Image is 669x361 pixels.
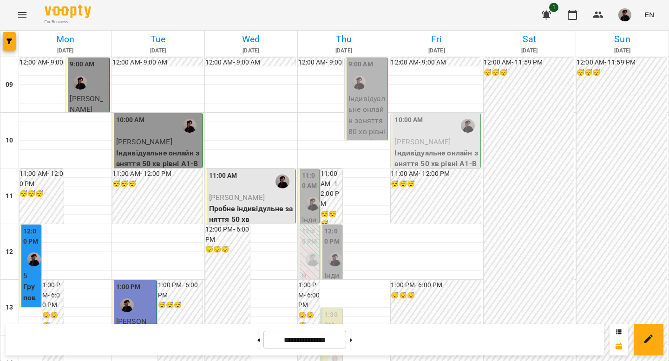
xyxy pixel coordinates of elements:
[20,189,64,199] h6: 😴😴😴
[577,68,667,78] h6: 😴😴😴
[116,148,200,180] p: Індивідуальне онлайн заняття 50 хв рівні А1-В1
[391,280,481,290] h6: 1:00 PM - 6:00 PM
[577,46,667,55] h6: [DATE]
[42,280,64,310] h6: 1:00 PM - 6:00 PM
[158,280,203,300] h6: 1:00 PM - 6:00 PM
[116,115,144,125] label: 10:00 AM
[306,197,320,211] img: Аліса
[20,46,110,55] h6: [DATE]
[461,119,475,133] img: Аліса
[321,169,342,209] h6: 11:00 AM - 12:00 PM
[644,10,654,19] span: EN
[73,76,87,90] img: Аліса
[205,225,250,245] h6: 12:00 PM - 6:00 PM
[11,4,33,26] button: Menu
[321,209,342,229] h6: 😴😴😴
[45,5,91,18] img: Voopty Logo
[6,247,13,257] h6: 12
[577,32,667,46] h6: Sun
[298,310,320,330] h6: 😴😴😴
[348,93,386,170] p: Індивідуальне онлайн заняття 80 хв рівні А1-В1 - [PERSON_NAME]
[485,46,574,55] h6: [DATE]
[6,135,13,146] h6: 10
[391,169,481,179] h6: 11:00 AM - 12:00 PM
[391,58,481,68] h6: 12:00 AM - 9:00 AM
[20,32,110,46] h6: Mon
[209,193,265,202] span: [PERSON_NAME]
[113,32,203,46] h6: Tue
[23,226,39,246] label: 12:00 PM
[27,252,41,266] img: Аліса
[352,76,366,90] img: Аліса
[112,58,203,68] h6: 12:00 AM - 9:00 AM
[348,59,373,70] label: 9:00 AM
[275,174,289,188] img: Аліса
[6,303,13,313] h6: 13
[23,270,39,281] p: 5
[302,171,318,191] label: 11:00 AM
[485,32,574,46] h6: Sat
[70,94,103,114] span: [PERSON_NAME]
[70,59,94,70] label: 9:00 AM
[394,137,451,146] span: [PERSON_NAME]
[298,58,342,77] h6: 12:00 AM - 9:00 AM
[209,171,237,181] label: 11:00 AM
[116,282,141,292] label: 1:00 PM
[116,317,150,337] span: [PERSON_NAME]
[394,148,479,180] p: Індивідуальне онлайн заняття 50 хв рівні А1-В1
[120,298,134,312] img: Аліса
[618,8,631,21] img: 7d603b6c0277b58a862e2388d03b3a1c.jpg
[112,179,203,189] h6: 😴😴😴
[392,46,481,55] h6: [DATE]
[45,19,91,25] span: For Business
[205,58,295,68] h6: 12:00 AM - 9:00 AM
[113,46,203,55] h6: [DATE]
[206,46,296,55] h6: [DATE]
[42,310,64,330] h6: 😴😴😴
[183,119,197,133] img: Аліса
[116,137,172,146] span: [PERSON_NAME]
[328,252,342,266] img: Аліса
[206,32,296,46] h6: Wed
[209,203,293,225] p: Пробне індивідульне заняття 50 хв
[484,58,574,68] h6: 12:00 AM - 11:59 PM
[302,226,318,246] label: 12:00 PM
[205,245,250,255] h6: 😴😴😴
[549,3,558,12] span: 1
[641,6,658,23] button: EN
[324,310,340,330] label: 1:30 PM
[20,169,64,189] h6: 11:00 AM - 12:00 PM
[392,32,481,46] h6: Fri
[299,32,389,46] h6: Thu
[298,280,320,310] h6: 1:00 PM - 6:00 PM
[20,58,64,77] h6: 12:00 AM - 9:00 AM
[391,179,481,189] h6: 😴😴😴
[484,68,574,78] h6: 😴😴😴
[577,58,667,68] h6: 12:00 AM - 11:59 PM
[158,300,203,310] h6: 😴😴😴
[394,115,423,125] label: 10:00 AM
[6,191,13,201] h6: 11
[324,226,340,246] label: 12:00 PM
[302,270,318,281] p: 0
[306,252,320,266] img: Аліса
[112,169,203,179] h6: 11:00 AM - 12:00 PM
[6,80,13,90] h6: 09
[299,46,389,55] h6: [DATE]
[391,290,481,301] h6: 😴😴😴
